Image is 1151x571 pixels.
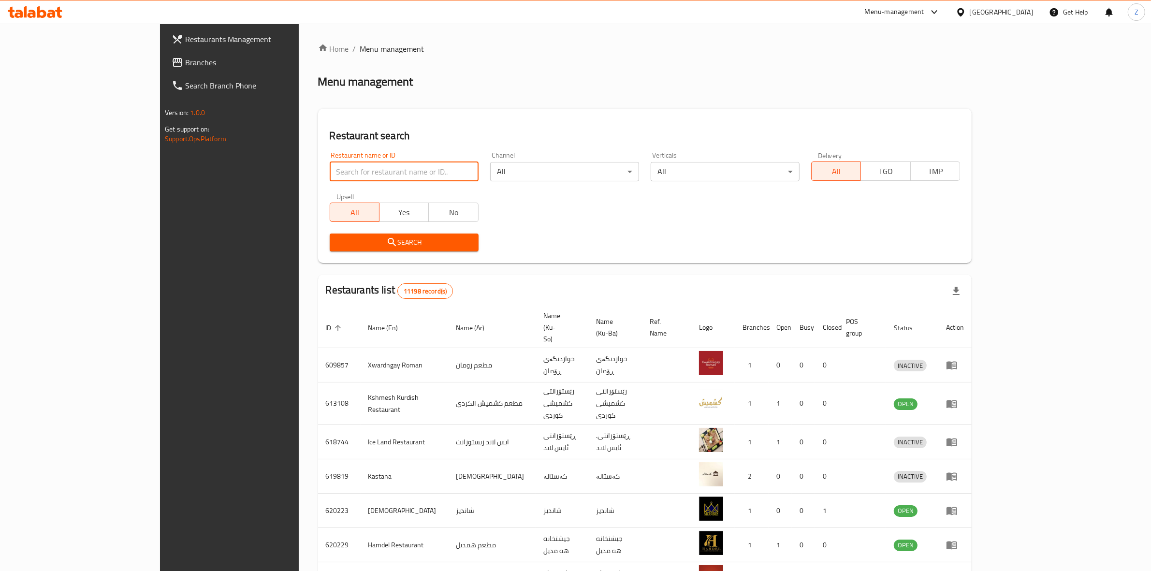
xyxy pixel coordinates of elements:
td: 1 [735,348,769,382]
span: Restaurants Management [185,33,345,45]
td: رێستۆرانتی کشمیشى كوردى [588,382,642,425]
td: 0 [815,348,838,382]
span: Status [894,322,925,334]
span: Yes [383,205,425,220]
input: Search for restaurant name or ID.. [330,162,479,181]
td: 0 [792,382,815,425]
td: 1 [769,528,792,562]
span: TMP [915,164,956,178]
button: No [428,203,478,222]
div: OPEN [894,398,918,410]
td: مطعم كشميش الكردي [448,382,536,425]
th: Open [769,307,792,348]
td: 0 [815,528,838,562]
div: OPEN [894,505,918,517]
th: Busy [792,307,815,348]
img: Shandiz [699,497,723,521]
th: Closed [815,307,838,348]
span: OPEN [894,505,918,516]
img: Xwardngay Roman [699,351,723,375]
button: Yes [379,203,429,222]
td: شانديز [588,494,642,528]
td: رێستۆرانتی کشمیشى كوردى [536,382,588,425]
span: No [433,205,474,220]
button: TGO [860,161,910,181]
a: Support.OpsPlatform [165,132,226,145]
div: Menu [946,470,964,482]
td: [DEMOGRAPHIC_DATA] [448,459,536,494]
span: ID [326,322,344,334]
div: [GEOGRAPHIC_DATA] [970,7,1034,17]
div: All [490,162,639,181]
a: Restaurants Management [164,28,352,51]
td: 1 [735,425,769,459]
li: / [353,43,356,55]
span: Get support on: [165,123,209,135]
img: Kastana [699,462,723,486]
div: Menu [946,398,964,410]
span: OPEN [894,540,918,551]
td: کەستانە [536,459,588,494]
td: 0 [769,494,792,528]
span: All [334,205,376,220]
td: 1 [735,528,769,562]
td: Ice Land Restaurant [361,425,448,459]
td: خواردنگەی ڕۆمان [588,348,642,382]
img: Ice Land Restaurant [699,428,723,452]
span: Version: [165,106,189,119]
td: 0 [792,348,815,382]
h2: Restaurant search [330,129,960,143]
button: All [330,203,379,222]
div: Menu [946,359,964,371]
td: Xwardngay Roman [361,348,448,382]
td: 0 [792,425,815,459]
div: Menu [946,505,964,516]
td: .ڕێستۆرانتی ئایس لاند [588,425,642,459]
h2: Restaurants list [326,283,453,299]
td: جيشتخانه هه مديل [588,528,642,562]
span: Search Branch Phone [185,80,345,91]
span: OPEN [894,398,918,410]
button: All [811,161,861,181]
button: TMP [910,161,960,181]
td: ايس لاند ريستورانت [448,425,536,459]
div: Total records count [397,283,453,299]
td: 0 [769,459,792,494]
th: Logo [691,307,735,348]
td: 0 [792,528,815,562]
span: INACTIVE [894,471,927,482]
span: Ref. Name [650,316,680,339]
td: 0 [769,348,792,382]
td: 0 [792,459,815,494]
th: Action [938,307,972,348]
td: ڕێستۆرانتی ئایس لاند [536,425,588,459]
span: Name (En) [368,322,411,334]
a: Search Branch Phone [164,74,352,97]
div: Menu [946,539,964,551]
img: Hamdel Restaurant [699,531,723,555]
td: Kshmesh Kurdish Restaurant [361,382,448,425]
span: INACTIVE [894,360,927,371]
span: INACTIVE [894,437,927,448]
a: Branches [164,51,352,74]
div: All [651,162,800,181]
span: 1.0.0 [190,106,205,119]
td: جيشتخانه هه مديل [536,528,588,562]
td: 1 [735,382,769,425]
span: Menu management [360,43,424,55]
button: Search [330,234,479,251]
td: خواردنگەی ڕۆمان [536,348,588,382]
span: Z [1135,7,1138,17]
td: 1 [769,382,792,425]
span: Search [337,236,471,249]
td: 0 [815,382,838,425]
label: Delivery [818,152,842,159]
td: [DEMOGRAPHIC_DATA] [361,494,448,528]
span: Name (Ku-So) [543,310,577,345]
td: شانديز [448,494,536,528]
td: کەستانە [588,459,642,494]
td: 0 [792,494,815,528]
td: 0 [815,459,838,494]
